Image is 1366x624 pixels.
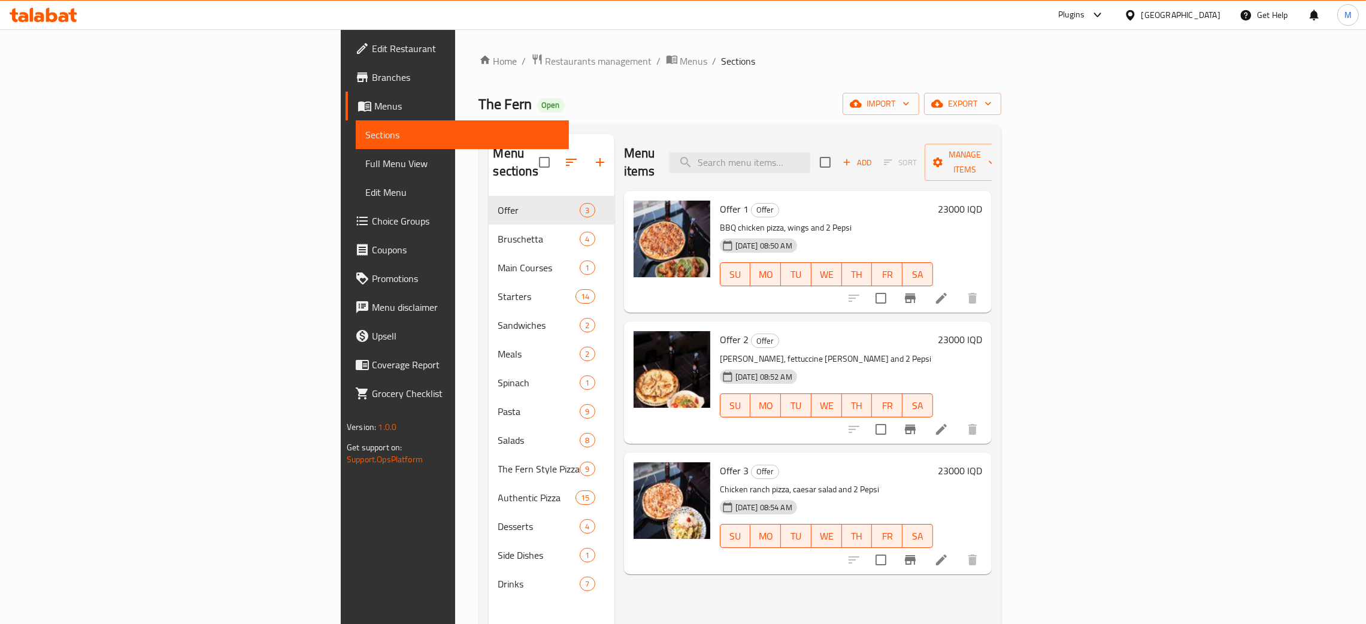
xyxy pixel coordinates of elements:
span: Add item [838,153,876,172]
span: Promotions [372,271,559,286]
span: Side Dishes [498,548,580,562]
div: Meals [498,347,580,361]
div: Offer [751,465,779,479]
nav: Menu sections [489,191,614,603]
span: Desserts [498,519,580,534]
button: FR [872,262,902,286]
div: Starters14 [489,282,614,311]
span: TU [786,397,807,414]
a: Choice Groups [346,207,569,235]
button: delete [958,546,987,574]
span: Select all sections [532,150,557,175]
li: / [713,54,717,68]
button: MO [750,262,781,286]
span: Starters [498,289,576,304]
a: Promotions [346,264,569,293]
div: Pasta9 [489,397,614,426]
span: Select section [813,150,838,175]
a: Branches [346,63,569,92]
button: Add section [586,148,614,177]
a: Edit Restaurant [346,34,569,63]
span: Select to update [868,417,893,442]
span: WE [816,266,837,283]
span: Offer [752,334,779,348]
span: 15 [576,492,594,504]
div: Salads8 [489,426,614,455]
span: TH [847,528,868,545]
span: Offer 3 [720,462,749,480]
span: Version: [347,419,376,435]
img: Offer 3 [634,462,710,539]
span: Pasta [498,404,580,419]
div: items [576,289,595,304]
a: Coverage Report [346,350,569,379]
button: SU [720,524,751,548]
button: FR [872,393,902,417]
div: items [580,203,595,217]
div: Drinks [498,577,580,591]
div: Spinach [498,375,580,390]
button: TU [781,393,811,417]
a: Coupons [346,235,569,264]
button: WE [811,262,842,286]
div: items [580,577,595,591]
div: Offer [498,203,580,217]
span: Offer [752,465,779,478]
button: SA [902,393,933,417]
h6: 23000 IQD [938,331,982,348]
div: items [580,232,595,246]
a: Edit menu item [934,291,949,305]
span: Menus [680,54,708,68]
div: items [580,548,595,562]
span: FR [877,397,898,414]
button: delete [958,415,987,444]
a: Upsell [346,322,569,350]
div: items [580,260,595,275]
span: FR [877,528,898,545]
span: Coverage Report [372,358,559,372]
span: Edit Menu [365,185,559,199]
img: Offer 2 [634,331,710,408]
div: Sandwiches2 [489,311,614,340]
div: items [580,404,595,419]
span: 4 [580,234,594,245]
div: Offer [751,334,779,348]
button: TU [781,262,811,286]
div: Side Dishes1 [489,541,614,570]
input: search [669,152,810,173]
div: [GEOGRAPHIC_DATA] [1141,8,1220,22]
button: SA [902,524,933,548]
div: items [580,347,595,361]
span: Bruschetta [498,232,580,246]
h6: 23000 IQD [938,201,982,217]
button: Branch-specific-item [896,546,925,574]
span: 9 [580,464,594,475]
div: Salads [498,433,580,447]
span: SA [907,528,928,545]
span: The Fern Style Pizza [498,462,580,476]
span: FR [877,266,898,283]
span: Select section first [876,153,925,172]
span: Edit Restaurant [372,41,559,56]
span: import [852,96,910,111]
a: Menus [666,53,708,69]
span: Select to update [868,286,893,311]
div: Sandwiches [498,318,580,332]
span: Full Menu View [365,156,559,171]
button: export [924,93,1001,115]
div: Desserts4 [489,512,614,541]
span: MO [755,397,776,414]
span: 1.0.0 [378,419,396,435]
div: Meals2 [489,340,614,368]
button: SU [720,393,751,417]
span: TH [847,397,868,414]
span: Offer 2 [720,331,749,349]
a: Sections [356,120,569,149]
a: Menu disclaimer [346,293,569,322]
span: Sections [722,54,756,68]
div: Offer [751,203,779,217]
